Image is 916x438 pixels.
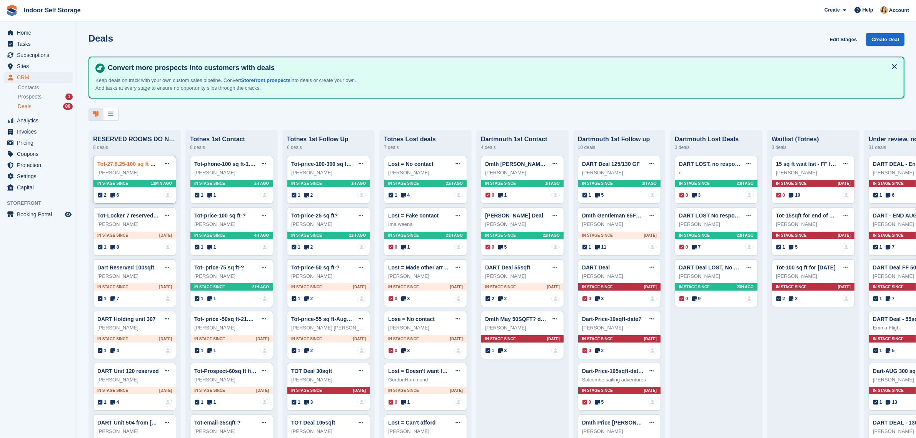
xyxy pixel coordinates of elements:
span: 10 [789,192,800,199]
div: [PERSON_NAME] [485,272,560,280]
span: 23H AGO [737,232,754,238]
span: In stage since [388,232,419,238]
div: 10 deals [578,143,661,152]
span: Help [863,6,873,14]
a: Lost = Fake contact [388,212,439,219]
span: 22H AGO [349,232,366,238]
span: 1 [389,192,397,199]
a: deal-assignee-blank [164,243,172,251]
span: 1 [776,244,785,251]
span: 1 [207,244,216,251]
a: deal-assignee-blank [260,294,269,303]
span: 5 [498,244,507,251]
span: 1 [207,295,216,302]
a: deal-assignee-blank [842,191,851,199]
span: 1 [873,244,882,251]
div: 4 deals [481,143,564,152]
a: Tot-email-35sqft-? [194,420,240,426]
span: Sites [17,61,63,72]
span: 1 [207,192,216,199]
a: Storefront prospects [241,77,291,83]
div: [PERSON_NAME] [97,169,172,177]
a: deal-assignee-blank [454,346,463,355]
span: [DATE] [450,284,463,290]
a: deal-assignee-blank [842,243,851,251]
a: [PERSON_NAME] Deal [485,212,543,219]
img: deal-assignee-blank [357,398,366,406]
a: deal-assignee-blank [454,191,463,199]
img: deal-assignee-blank [551,243,560,251]
a: Tot-price-55 sq ft-August [291,316,355,322]
span: Home [17,27,63,38]
span: Protection [17,160,63,171]
a: Tot-phone-100 sq ft-1.9.25 [194,161,260,167]
a: deal-assignee-blank [164,294,172,303]
div: [PERSON_NAME] [291,272,366,280]
span: 0 [679,244,688,251]
a: TOT Deal 105sqft [291,420,335,426]
a: deal-assignee-blank [551,346,560,355]
div: [PERSON_NAME] [582,272,657,280]
a: Tot-Prospect-60sq ft first floor [194,368,271,374]
span: In stage since [582,181,613,186]
img: deal-assignee-blank [260,346,269,355]
span: Capital [17,182,63,193]
span: 3 [692,192,701,199]
span: Pricing [17,137,63,148]
div: c [679,169,754,177]
a: deal-assignee-blank [357,243,366,251]
div: [PERSON_NAME] [194,272,269,280]
img: deal-assignee-blank [454,294,463,303]
span: Booking Portal [17,209,63,220]
span: 7 [110,295,119,302]
div: 80 [63,103,73,110]
a: Dmth Price [PERSON_NAME] 55FF [582,420,671,426]
a: Lost = Doesn't want further contact [388,368,479,374]
span: 1 [582,192,591,199]
a: deal-assignee-blank [454,398,463,406]
div: [PERSON_NAME] [679,221,754,228]
a: Tot-price-25 sq ft? [291,212,338,219]
img: deal-assignee-blank [164,398,172,406]
span: In stage since [776,284,807,290]
img: deal-assignee-blank [745,294,754,303]
a: Dmth May 50SQFT? deal [485,316,548,322]
div: [PERSON_NAME] [776,272,851,280]
div: [PERSON_NAME] [291,221,366,228]
a: Dart-Price-105sqft-date? [582,368,645,374]
div: [PERSON_NAME] [194,169,269,177]
div: Dartmouth Lost Deals [675,136,758,143]
a: Indoor Self Storage [21,4,84,17]
div: RESERVED ROOMS DO NOT LET [93,136,176,143]
span: 4H AGO [254,232,269,238]
a: deal-assignee-blank [164,191,172,199]
a: Dart-Price-10sqft-date? [582,316,642,322]
a: deal-assignee-blank [745,191,754,199]
div: Dartmouth 1st Contact [481,136,564,143]
span: 1 [582,244,591,251]
a: deal-assignee-blank [260,398,269,406]
a: Tot-27.8.25-100 sq ft GF-phone [97,161,176,167]
a: deal-assignee-blank [648,191,657,199]
span: In stage since [291,284,322,290]
span: 1H AGO [351,181,366,186]
span: [DATE] [644,232,657,238]
a: deal-assignee-blank [648,243,657,251]
a: deal-assignee-blank [357,191,366,199]
span: 0 [486,192,494,199]
span: Coupons [17,149,63,159]
span: 6 [110,192,119,199]
div: 1 [65,94,73,100]
span: 2 [304,192,313,199]
a: menu [4,38,73,49]
span: In stage since [291,232,322,238]
a: Prospects 1 [18,93,73,101]
span: 1 [195,295,204,302]
span: [DATE] [838,181,851,186]
a: deal-assignee-blank [648,346,657,355]
span: 0 [389,244,397,251]
h4: Convert more prospects into customers with deals [105,64,898,72]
